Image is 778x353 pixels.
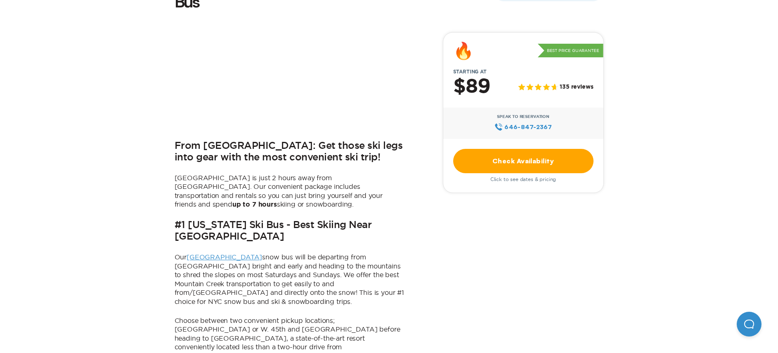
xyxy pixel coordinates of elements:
[504,122,552,132] span: 646‍-847‍-2367
[538,44,603,58] p: Best Price Guarantee
[175,253,406,306] p: Our snow bus will be departing from [GEOGRAPHIC_DATA] bright and early and heading to the mountai...
[175,219,406,243] h2: #1 [US_STATE] Ski Bus - Best Skiing Near [GEOGRAPHIC_DATA]
[737,312,761,337] iframe: Help Scout Beacon - Open
[490,176,556,182] span: Click to see dates & pricing
[187,253,262,261] a: [GEOGRAPHIC_DATA]
[175,174,406,209] p: [GEOGRAPHIC_DATA] is just 2 hours away from [GEOGRAPHIC_DATA]. Our convenient package includes tr...
[453,149,594,173] a: Check Availability
[497,114,549,119] span: Speak to Reservation
[560,84,593,91] span: 135 reviews
[453,76,490,98] h2: $89
[232,201,277,208] b: up to 7 hours
[175,140,406,164] h2: From [GEOGRAPHIC_DATA]: Get those ski legs into gear with the most convenient ski trip!
[443,69,497,75] span: Starting at
[453,42,474,59] div: 🔥
[494,122,552,132] a: 646‍-847‍-2367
